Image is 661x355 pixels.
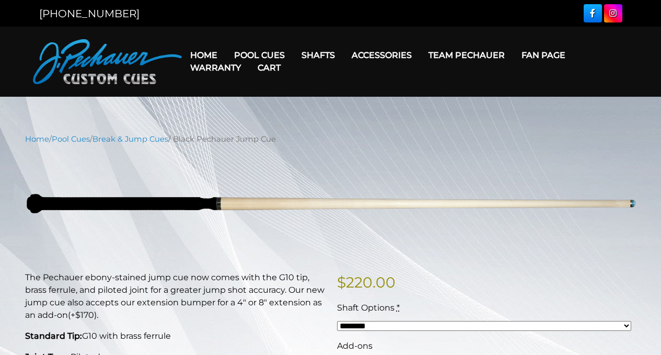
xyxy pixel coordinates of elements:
span: $ [337,273,346,291]
span: Add-ons [337,341,373,351]
strong: Standard Tip: [25,331,82,341]
a: Pool Cues [226,42,293,68]
a: Cart [249,54,289,81]
a: Team Pechauer [420,42,513,68]
p: G10 with brass ferrule [25,330,324,342]
nav: Breadcrumb [25,133,636,145]
a: Break & Jump Cues [92,134,168,144]
a: Warranty [182,54,249,81]
a: Shafts [293,42,343,68]
a: Accessories [343,42,420,68]
p: The Pechauer ebony-stained jump cue now comes with the G10 tip, brass ferrule, and piloted joint ... [25,271,324,322]
span: Shaft Options [337,303,395,313]
a: Home [25,134,49,144]
a: Home [182,42,226,68]
a: Fan Page [513,42,574,68]
img: black-jump-photo.png [25,153,636,255]
a: [PHONE_NUMBER] [39,7,140,20]
img: Pechauer Custom Cues [33,39,182,84]
bdi: 220.00 [337,273,396,291]
a: Pool Cues [52,134,90,144]
abbr: required [397,303,400,313]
